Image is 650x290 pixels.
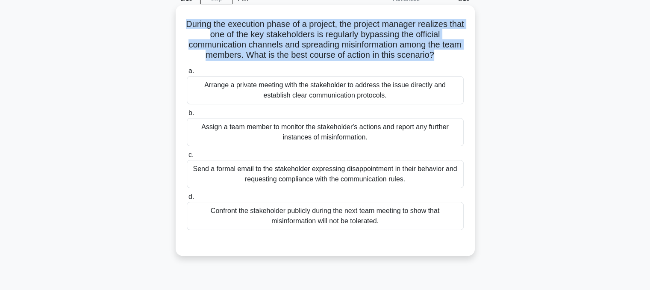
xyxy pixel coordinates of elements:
[187,76,464,104] div: Arrange a private meeting with the stakeholder to address the issue directly and establish clear ...
[187,202,464,230] div: Confront the stakeholder publicly during the next team meeting to show that misinformation will n...
[188,109,194,116] span: b.
[188,67,194,74] span: a.
[188,151,194,158] span: c.
[187,118,464,146] div: Assign a team member to monitor the stakeholder's actions and report any further instances of mis...
[188,193,194,200] span: d.
[186,19,465,61] h5: During the execution phase of a project, the project manager realizes that one of the key stakeho...
[187,160,464,188] div: Send a formal email to the stakeholder expressing disappointment in their behavior and requesting...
